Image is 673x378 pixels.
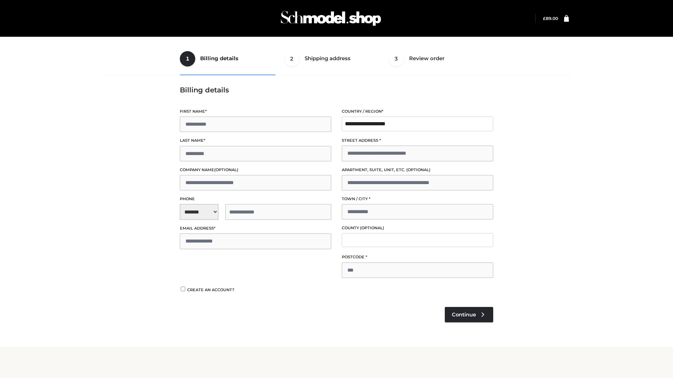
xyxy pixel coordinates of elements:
[342,196,493,202] label: Town / City
[543,16,558,21] bdi: 89.00
[180,287,186,291] input: Create an account?
[452,311,476,318] span: Continue
[187,287,234,292] span: Create an account?
[543,16,546,21] span: £
[180,86,493,94] h3: Billing details
[543,16,558,21] a: £89.00
[342,137,493,144] label: Street address
[180,137,331,144] label: Last name
[342,225,493,231] label: County
[360,225,384,230] span: (optional)
[180,225,331,232] label: Email address
[278,5,383,32] img: Schmodel Admin 964
[180,108,331,115] label: First name
[180,196,331,202] label: Phone
[180,167,331,173] label: Company name
[406,167,430,172] span: (optional)
[214,167,238,172] span: (optional)
[342,167,493,173] label: Apartment, suite, unit, etc.
[342,254,493,260] label: Postcode
[445,307,493,322] a: Continue
[342,108,493,115] label: Country / Region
